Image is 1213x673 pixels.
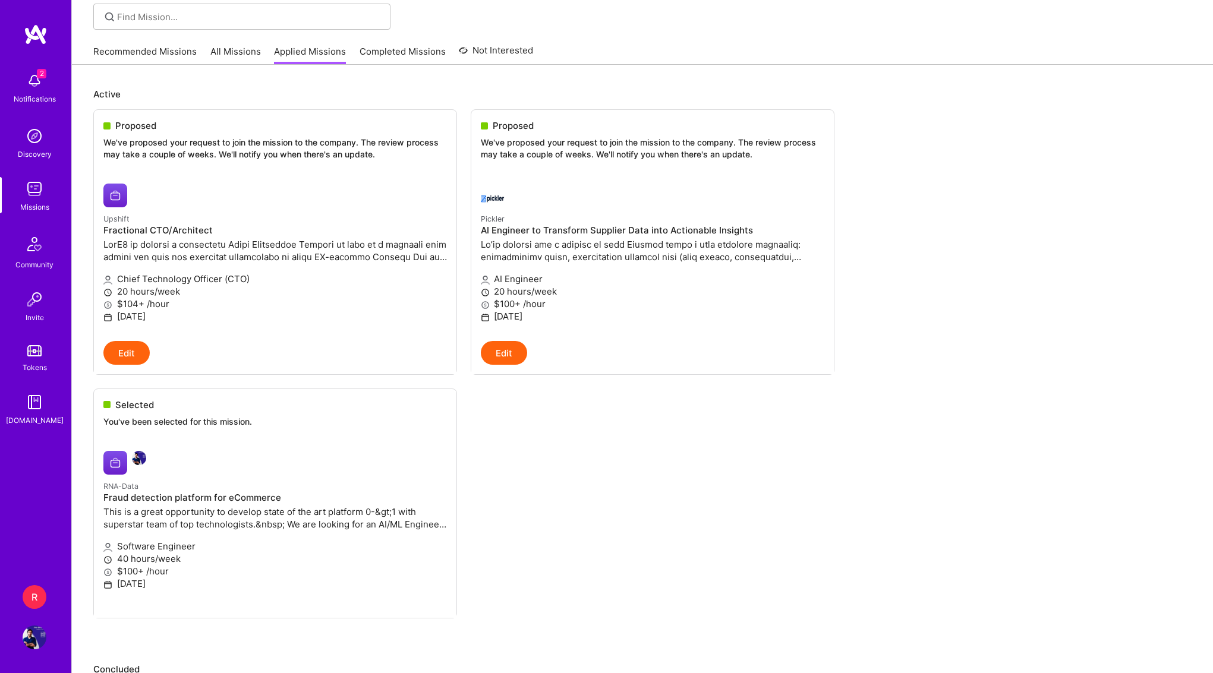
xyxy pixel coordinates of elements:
[93,88,1192,100] p: Active
[360,45,446,65] a: Completed Missions
[481,276,490,285] i: icon Applicant
[93,45,197,65] a: Recommended Missions
[471,174,834,341] a: Pickler company logoPicklerAI Engineer to Transform Supplier Data into Actionable InsightsLo’ip d...
[103,313,112,322] i: icon Calendar
[37,69,46,78] span: 2
[94,174,456,341] a: Upshift company logoUpshiftFractional CTO/ArchitectLorE8 ip dolorsi a consectetu Adipi Elitseddoe...
[481,184,505,207] img: Pickler company logo
[20,230,49,258] img: Community
[23,287,46,311] img: Invite
[103,285,447,298] p: 20 hours/week
[481,288,490,297] i: icon Clock
[103,225,447,236] h4: Fractional CTO/Architect
[481,273,824,285] p: AI Engineer
[481,341,527,365] button: Edit
[103,238,447,263] p: LorE8 ip dolorsi a consectetu Adipi Elitseddoe Tempori ut labo et d magnaali enim admini ven quis...
[274,45,346,65] a: Applied Missions
[103,341,150,365] button: Edit
[27,345,42,356] img: tokens
[481,238,824,263] p: Lo’ip dolorsi ame c adipisc el sedd Eiusmod tempo i utla etdolore magnaaliq: enimadminimv quisn, ...
[23,585,46,609] div: R
[103,288,112,297] i: icon Clock
[481,285,824,298] p: 20 hours/week
[23,177,46,201] img: teamwork
[6,414,64,426] div: [DOMAIN_NAME]
[103,10,116,24] i: icon SearchGrey
[481,137,824,160] p: We've proposed your request to join the mission to the company. The review process may take a cou...
[20,625,49,649] a: User Avatar
[481,310,824,323] p: [DATE]
[26,311,44,324] div: Invite
[481,214,505,223] small: Pickler
[103,301,112,309] i: icon MoneyGray
[23,69,46,93] img: bell
[481,225,824,236] h4: AI Engineer to Transform Supplier Data into Actionable Insights
[103,273,447,285] p: Chief Technology Officer (CTO)
[18,148,52,160] div: Discovery
[15,258,53,271] div: Community
[481,313,490,322] i: icon Calendar
[103,184,127,207] img: Upshift company logo
[103,214,130,223] small: Upshift
[103,310,447,323] p: [DATE]
[103,298,447,310] p: $104+ /hour
[115,119,156,132] span: Proposed
[103,137,447,160] p: We've proposed your request to join the mission to the company. The review process may take a cou...
[23,124,46,148] img: discovery
[493,119,534,132] span: Proposed
[24,24,48,45] img: logo
[103,276,112,285] i: icon Applicant
[117,11,382,23] input: Find Mission...
[23,625,46,649] img: User Avatar
[210,45,261,65] a: All Missions
[20,585,49,609] a: R
[23,390,46,414] img: guide book
[23,361,47,374] div: Tokens
[459,43,533,65] a: Not Interested
[20,201,49,213] div: Missions
[481,298,824,310] p: $100+ /hour
[14,93,56,105] div: Notifications
[481,301,490,309] i: icon MoneyGray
